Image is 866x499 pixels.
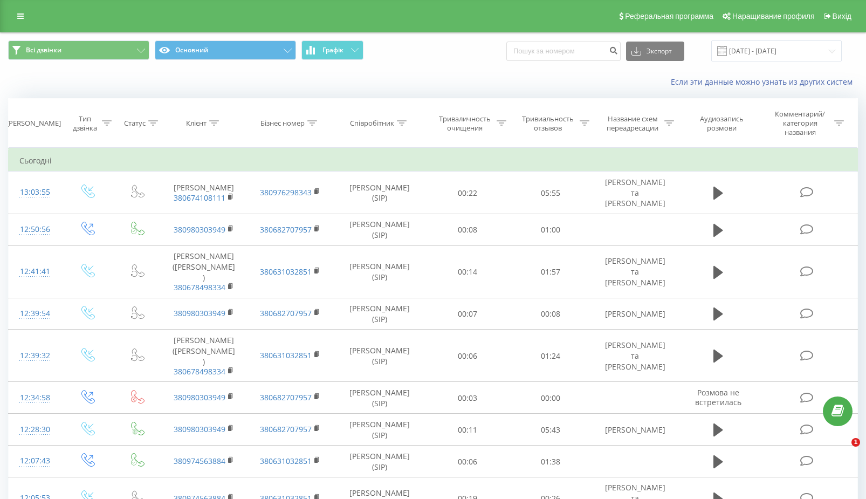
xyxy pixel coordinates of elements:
iframe: Интерком-чат в режиме реального времени [829,438,855,464]
font: Бізнес номер [260,118,305,128]
font: Клієнт [186,118,207,128]
button: Всі дзвінки [8,40,149,60]
a: 380682707957 [260,308,312,318]
a: 380674108111 [174,193,225,203]
font: 12:34:58 [20,392,50,402]
font: 12:39:54 [20,308,50,318]
font: Аудиозапись розмови [700,114,744,133]
font: 01:57 [541,266,560,277]
font: Вихід [833,12,851,20]
font: Если эти данные можно узнать из других систем [671,77,853,87]
a: 380631032851 [260,266,312,277]
font: 13:03:55 [20,187,50,197]
font: Співробітник [350,118,394,128]
font: 00:06 [458,351,477,361]
font: 00:00 [541,393,560,403]
font: Триваличность очищения [439,114,491,133]
font: 00:06 [458,456,477,467]
font: 00:08 [458,224,477,235]
font: 05:55 [541,188,560,198]
a: 380980303949 [174,308,225,318]
font: 12:28:30 [20,424,50,434]
a: Если эти данные можно узнать из других систем [671,77,858,87]
a: 380974563884 [174,456,225,466]
font: [PERSON_NAME] (SIP) [349,345,410,366]
font: [PERSON_NAME] (SIP) [349,387,410,408]
font: 00:07 [458,309,477,319]
font: [PERSON_NAME] ([PERSON_NAME]) [173,251,235,283]
font: 01:38 [541,456,560,467]
font: Статус [124,118,146,128]
font: Наращивание профиля [732,12,814,20]
font: 12:50:56 [20,224,50,234]
a: 380631032851 [260,350,312,360]
font: [PERSON_NAME] [605,425,665,435]
a: 380980303949 [174,392,225,402]
font: 12:41:41 [20,266,50,276]
a: 380980303949 [174,424,225,434]
font: 00:08 [541,309,560,319]
font: [PERSON_NAME] та [PERSON_NAME] [605,177,665,209]
font: Розмова не встретилась [695,387,741,407]
font: [PERSON_NAME] (SIP) [349,261,410,282]
input: Пошук за номером [506,42,621,61]
font: 00:14 [458,266,477,277]
font: Реферальная программа [625,12,713,20]
font: Тип дзвінка [73,114,97,133]
a: 380678498334 [174,366,225,377]
font: 05:43 [541,425,560,435]
button: Основний [155,40,296,60]
font: [PERSON_NAME] та [PERSON_NAME] [605,256,665,288]
font: [PERSON_NAME] ([PERSON_NAME]) [173,335,235,367]
a: 380631032851 [260,456,312,466]
button: Экспорт [626,42,684,61]
font: 01:00 [541,224,560,235]
font: [PERSON_NAME] (SIP) [349,182,410,203]
font: [PERSON_NAME] (SIP) [349,451,410,472]
font: Экспорт [647,46,672,56]
font: Основний [175,45,208,54]
font: 12:07:43 [20,455,50,466]
font: Название схем переадресации [607,114,658,133]
a: 380976298343 [260,187,312,197]
button: Графік [301,40,363,60]
font: 00:03 [458,393,477,403]
font: Комментарий/категория названия [775,109,825,137]
font: [PERSON_NAME] (SIP) [349,419,410,440]
a: 380682707957 [260,224,312,235]
font: [PERSON_NAME] [174,183,234,193]
a: 380678498334 [174,282,225,292]
font: 01:24 [541,351,560,361]
font: 1 [854,439,858,446]
font: Сьогодні [19,155,52,166]
font: 00:22 [458,188,477,198]
a: 380980303949 [174,224,225,235]
font: [PERSON_NAME] [6,118,61,128]
font: [PERSON_NAME] (SIP) [349,220,410,241]
font: 00:11 [458,425,477,435]
font: [PERSON_NAME] [605,309,665,319]
font: [PERSON_NAME] та [PERSON_NAME] [605,340,665,372]
font: [PERSON_NAME] (SIP) [349,303,410,324]
a: 380682707957 [260,424,312,434]
font: Графік [322,45,343,54]
a: 380682707957 [260,392,312,402]
font: Тривиальность отзывов [522,114,574,133]
font: 12:39:32 [20,350,50,360]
